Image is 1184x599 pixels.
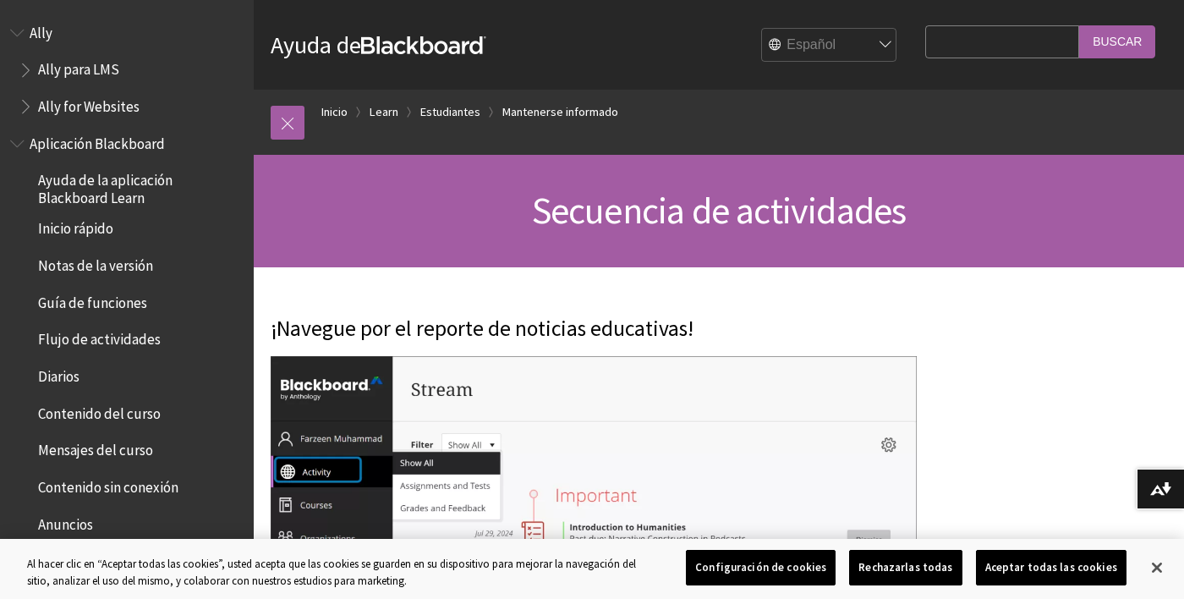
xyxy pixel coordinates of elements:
[38,326,161,349] span: Flujo de actividades
[1138,549,1176,586] button: Cerrar
[38,289,147,311] span: Guía de funciones
[27,556,651,589] div: Al hacer clic en “Aceptar todas las cookies”, usted acepta que las cookies se guarden en su dispo...
[420,102,480,123] a: Estudiantes
[38,167,242,206] span: Ayuda de la aplicación Blackboard Learn
[30,19,52,41] span: Ally
[271,30,486,60] a: Ayuda deBlackboard
[30,129,165,152] span: Aplicación Blackboard
[10,19,244,121] nav: Book outline for Anthology Ally Help
[38,362,79,385] span: Diarios
[976,550,1126,585] button: Aceptar todas las cookies
[38,215,113,238] span: Inicio rápido
[1079,25,1155,58] input: Buscar
[38,92,140,115] span: Ally for Websites
[38,437,153,459] span: Mensajes del curso
[370,102,398,123] a: Learn
[361,36,486,54] strong: Blackboard
[38,510,93,533] span: Anuncios
[849,550,962,585] button: Rechazarlas todas
[38,399,161,422] span: Contenido del curso
[762,29,897,63] select: Site Language Selector
[532,187,907,234] span: Secuencia de actividades
[38,251,153,274] span: Notas de la versión
[38,473,178,496] span: Contenido sin conexión
[321,102,348,123] a: Inicio
[271,314,917,344] p: ¡Navegue por el reporte de noticias educativas!
[38,56,119,79] span: Ally para LMS
[686,550,836,585] button: Configuración de cookies
[502,102,618,123] a: Mantenerse informado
